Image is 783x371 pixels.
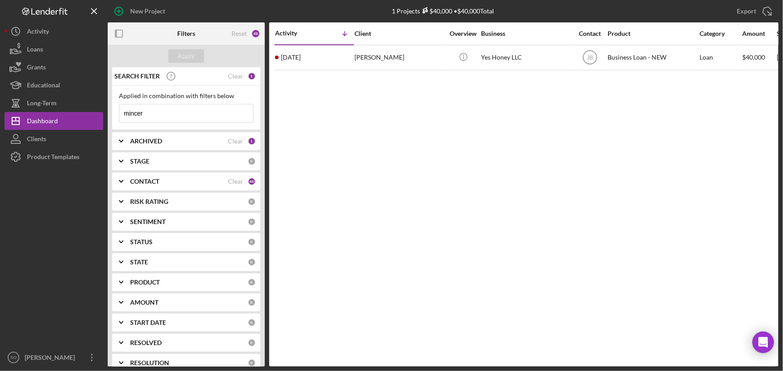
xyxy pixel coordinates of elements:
[130,218,166,225] b: SENTIMENT
[178,49,195,63] div: Apply
[420,7,452,15] div: $40,000
[608,46,697,69] div: Business Loan - NEW
[108,2,174,20] button: New Project
[354,30,444,37] div: Client
[232,30,247,37] div: Reset
[248,359,256,367] div: 0
[248,238,256,246] div: 0
[130,279,160,286] b: PRODUCT
[27,112,58,132] div: Dashboard
[10,355,17,360] text: SO
[392,7,494,15] div: 1 Projects • $40,000 Total
[248,177,256,185] div: 46
[130,339,162,346] b: RESOLVED
[251,29,260,38] div: 48
[4,148,103,166] button: Product Templates
[228,178,243,185] div: Clear
[130,299,158,306] b: AMOUNT
[248,218,256,226] div: 0
[4,58,103,76] button: Grants
[481,30,571,37] div: Business
[742,53,765,61] span: $40,000
[752,332,774,353] div: Open Intercom Messenger
[4,94,103,112] button: Long-Term
[4,76,103,94] button: Educational
[275,30,315,37] div: Activity
[130,259,148,266] b: STATE
[354,46,444,69] div: [PERSON_NAME]
[573,30,607,37] div: Contact
[228,138,243,145] div: Clear
[608,30,697,37] div: Product
[248,137,256,145] div: 1
[737,2,756,20] div: Export
[27,58,46,78] div: Grants
[130,138,162,145] b: ARCHIVED
[248,339,256,347] div: 0
[248,72,256,80] div: 1
[728,2,779,20] button: Export
[27,76,60,96] div: Educational
[446,30,480,37] div: Overview
[130,178,159,185] b: CONTACT
[248,278,256,286] div: 0
[177,30,195,37] b: Filters
[114,73,160,80] b: SEARCH FILTER
[248,298,256,306] div: 0
[481,46,571,69] div: Yes Honey LLC
[27,22,49,43] div: Activity
[4,349,103,367] button: SO[PERSON_NAME]
[228,73,243,80] div: Clear
[27,148,79,168] div: Product Templates
[700,30,741,37] div: Category
[130,319,166,326] b: START DATE
[27,130,46,150] div: Clients
[281,54,301,61] time: 2025-09-15 18:56
[130,198,168,205] b: RISK RATING
[130,2,165,20] div: New Project
[248,319,256,327] div: 0
[130,238,153,246] b: STATUS
[742,30,776,37] div: Amount
[4,40,103,58] button: Loans
[130,359,169,367] b: RESOLUTION
[119,92,254,99] div: Applied in combination with filters below
[168,49,204,63] button: Apply
[4,112,103,130] button: Dashboard
[27,94,57,114] div: Long-Term
[700,46,741,69] div: Loan
[22,349,81,369] div: [PERSON_NAME]
[248,198,256,206] div: 0
[130,158,149,165] b: STAGE
[248,258,256,266] div: 0
[248,157,256,165] div: 0
[4,130,103,148] button: Clients
[27,40,43,60] div: Loans
[586,55,593,61] text: JB
[4,22,103,40] button: Activity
